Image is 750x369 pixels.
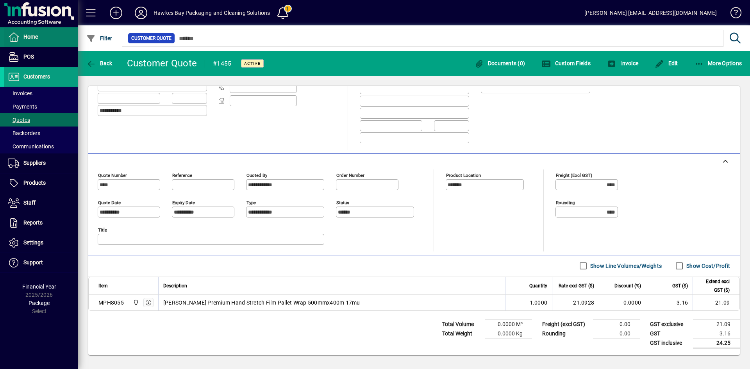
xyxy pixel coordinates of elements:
td: 21.09 [693,295,739,310]
a: Backorders [4,127,78,140]
mat-label: Order number [336,172,364,178]
td: Total Weight [438,329,485,338]
td: 0.0000 [599,295,646,310]
td: 3.16 [646,295,693,310]
span: Item [98,282,108,290]
td: GST [646,329,693,338]
a: Support [4,253,78,273]
span: Invoice [607,60,638,66]
div: Customer Quote [127,57,197,70]
span: Financial Year [22,283,56,290]
span: Extend excl GST ($) [698,277,730,294]
span: Discount (%) [614,282,641,290]
span: Filter [86,35,112,41]
a: Reports [4,213,78,233]
mat-label: Status [336,200,349,205]
span: Customer Quote [131,34,171,42]
mat-label: Quote number [98,172,127,178]
mat-label: Title [98,227,107,232]
span: Customers [23,73,50,80]
span: Reports [23,219,43,226]
a: Knowledge Base [725,2,740,27]
span: Back [86,60,112,66]
mat-label: Quoted by [246,172,267,178]
span: Quotes [8,117,30,123]
span: POS [23,53,34,60]
td: 0.0000 Kg [485,329,532,338]
span: GST ($) [672,282,688,290]
div: #1455 [213,57,231,70]
button: Documents (0) [472,56,527,70]
button: Custom Fields [539,56,593,70]
button: Edit [653,56,680,70]
span: Backorders [8,130,40,136]
td: Total Volume [438,319,485,329]
mat-label: Reference [172,172,192,178]
a: Settings [4,233,78,253]
mat-label: Quote date [98,200,121,205]
span: Description [163,282,187,290]
td: 3.16 [693,329,740,338]
a: Communications [4,140,78,153]
span: Support [23,259,43,266]
span: Suppliers [23,160,46,166]
span: Staff [23,200,36,206]
div: 21.0928 [557,299,594,307]
a: POS [4,47,78,67]
button: Back [84,56,114,70]
label: Show Cost/Profit [685,262,730,270]
span: Communications [8,143,54,150]
td: Freight (excl GST) [538,319,593,329]
td: 0.00 [593,329,640,338]
span: Central [131,298,140,307]
span: Products [23,180,46,186]
span: [PERSON_NAME] Premium Hand Stretch Film Pallet Wrap 500mmx400m 17mu [163,299,360,307]
button: More Options [693,56,744,70]
td: 21.09 [693,319,740,329]
span: Payments [8,103,37,110]
span: Quantity [529,282,547,290]
span: Package [29,300,50,306]
span: 1.0000 [530,299,548,307]
mat-label: Freight (excl GST) [556,172,592,178]
mat-label: Expiry date [172,200,195,205]
mat-label: Rounding [556,200,575,205]
span: Rate excl GST ($) [559,282,594,290]
div: MPH8055 [98,299,124,307]
label: Show Line Volumes/Weights [589,262,662,270]
span: Home [23,34,38,40]
a: Quotes [4,113,78,127]
td: 0.00 [593,319,640,329]
span: Documents (0) [474,60,525,66]
span: Active [244,61,261,66]
td: GST inclusive [646,338,693,348]
td: 24.25 [693,338,740,348]
a: Suppliers [4,153,78,173]
td: Rounding [538,329,593,338]
a: Payments [4,100,78,113]
a: Staff [4,193,78,213]
div: [PERSON_NAME] [EMAIL_ADDRESS][DOMAIN_NAME] [584,7,717,19]
div: Hawkes Bay Packaging and Cleaning Solutions [154,7,270,19]
button: Filter [84,31,114,45]
mat-label: Product location [446,172,481,178]
td: 0.0000 M³ [485,319,532,329]
mat-label: Type [246,200,256,205]
button: Invoice [605,56,640,70]
app-page-header-button: Back [78,56,121,70]
button: Profile [129,6,154,20]
a: Home [4,27,78,47]
a: Invoices [4,87,78,100]
span: Invoices [8,90,32,96]
a: Products [4,173,78,193]
button: Add [104,6,129,20]
span: Custom Fields [541,60,591,66]
td: GST exclusive [646,319,693,329]
span: More Options [695,60,742,66]
span: Edit [655,60,678,66]
span: Settings [23,239,43,246]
